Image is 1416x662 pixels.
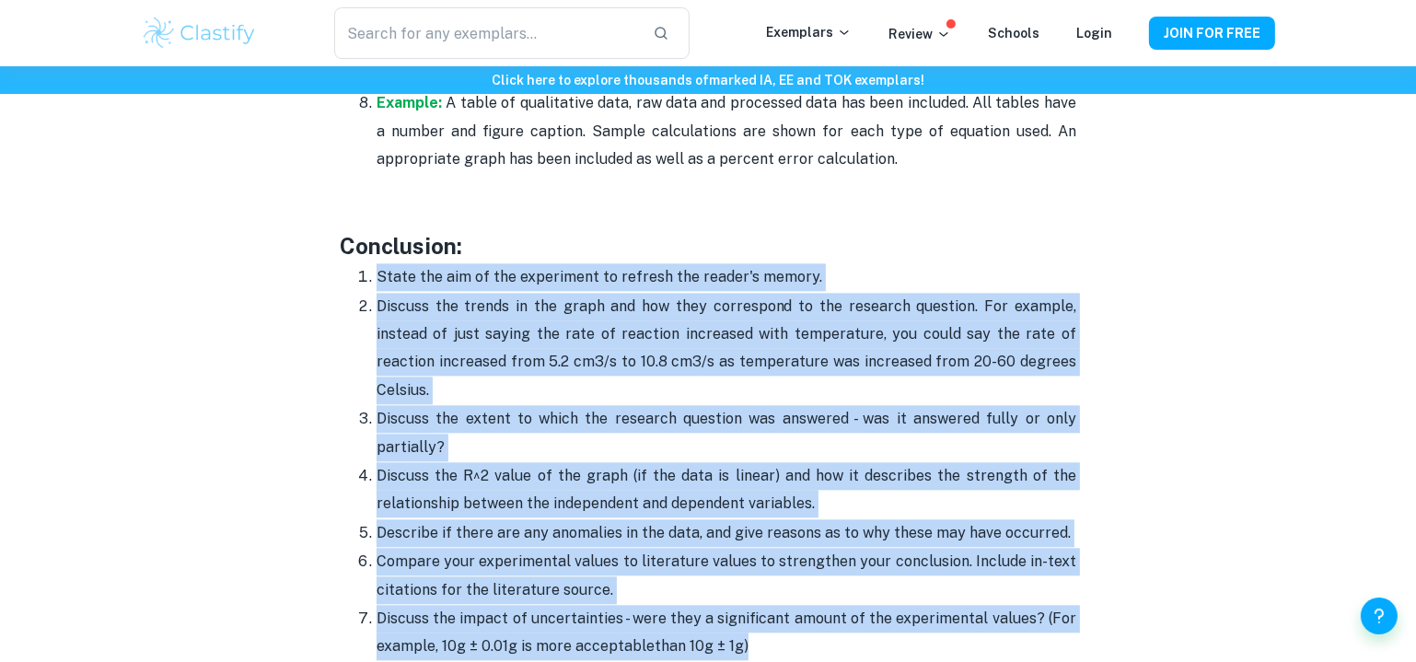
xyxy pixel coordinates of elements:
p: Discuss the R^2 value of the graph (if the data is linear) and how it describes the strength of t... [377,462,1076,518]
p: Discuss the extent to which the research question was answered - was it answered fully or only pa... [377,405,1076,461]
img: Clastify logo [141,15,258,52]
p: Discuss the impact of uncertainties - were they a significant amount of the experimental values? ... [377,605,1076,661]
p: A table of qualitative data, raw data and processed data has been included. All tables have a num... [377,89,1076,173]
p: Compare your experimental values to literature values to strengthen your conclusion. Include in-t... [377,548,1076,604]
p: State the aim of the experiment to refresh the reader's memory. [377,263,1076,291]
p: Describe if there are any anomalies in the data, and give reasons as to why these may have occurred. [377,519,1076,547]
p: Review [888,24,951,44]
h6: Click here to explore thousands of marked IA, EE and TOK exemplars ! [4,70,1412,90]
input: Search for any exemplars... [334,7,638,59]
button: JOIN FOR FREE [1149,17,1275,50]
span: than 10g ± 1g) [655,637,749,655]
p: Exemplars [766,22,852,42]
a: Login [1076,26,1112,41]
button: Help and Feedback [1361,598,1398,634]
h3: Conclusion: [340,229,1076,262]
a: Schools [988,26,1039,41]
a: Example: [377,94,442,111]
p: Discuss the trends in the graph and how they correspond to the research question. For example, in... [377,293,1076,405]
